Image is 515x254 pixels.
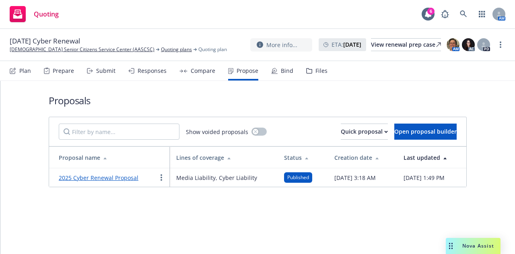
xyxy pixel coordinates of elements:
span: ETA : [332,40,361,49]
div: Bind [281,68,293,74]
div: Last updated [404,153,460,162]
span: Media Liability, Cyber Liability [176,173,257,182]
a: 2025 Cyber Renewal Proposal [59,174,138,182]
button: Open proposal builder [394,124,457,140]
div: Proposal name [59,153,163,162]
a: Search [455,6,472,22]
div: Propose [237,68,258,74]
span: Quoting plan [198,46,227,53]
img: photo [462,38,475,51]
a: Switch app [474,6,490,22]
a: Quoting [6,3,62,25]
img: photo [447,38,459,51]
div: Files [315,68,328,74]
div: View renewal prep case [371,39,441,51]
span: [DATE] 3:18 AM [334,173,376,182]
button: More info... [250,38,312,52]
input: Filter by name... [59,124,179,140]
a: more [496,40,505,50]
div: Quick proposal [341,124,388,139]
a: Quoting plans [161,46,192,53]
span: Show voided proposals [186,128,248,136]
a: more [157,173,166,182]
div: Lines of coverage [176,153,271,162]
div: Compare [191,68,215,74]
div: Drag to move [446,238,456,254]
button: Nova Assist [446,238,501,254]
span: [DATE] 1:49 PM [404,173,445,182]
div: Status [284,153,321,162]
span: [DATE] Cyber Renewal [10,36,80,46]
a: [DEMOGRAPHIC_DATA] Senior Citizens Service Center (AASCSC) [10,46,154,53]
div: Responses [138,68,167,74]
div: Prepare [53,68,74,74]
span: Published [287,174,309,181]
span: Open proposal builder [394,128,457,135]
div: Creation date [334,153,391,162]
div: Submit [96,68,115,74]
h1: Proposals [49,94,467,107]
span: Nova Assist [462,242,494,249]
span: Quoting [34,11,59,17]
strong: [DATE] [343,41,361,48]
a: View renewal prep case [371,38,441,51]
div: 6 [427,8,435,15]
div: Plan [19,68,31,74]
a: Report a Bug [437,6,453,22]
span: More info... [266,41,297,49]
button: Quick proposal [341,124,388,140]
